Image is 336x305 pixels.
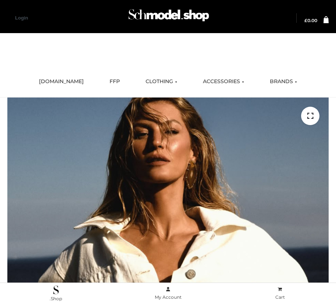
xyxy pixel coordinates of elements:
img: .Shop [53,286,59,294]
a: ACCESSORIES [197,74,250,90]
img: Schmodel Admin 964 [126,4,211,30]
a: Cart [224,285,336,302]
a: FFP [104,74,125,90]
a: [DOMAIN_NAME] [33,74,89,90]
a: CLOTHING [140,74,183,90]
a: Login [15,15,28,21]
bdi: 0.00 [304,18,317,23]
span: £ [304,18,307,23]
a: £0.00 [304,18,317,23]
span: .Shop [50,296,62,301]
a: BRANDS [264,74,303,90]
a: My Account [112,285,224,302]
span: Cart [275,294,285,300]
a: Schmodel Admin 964 [125,6,211,30]
span: My Account [155,294,182,300]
